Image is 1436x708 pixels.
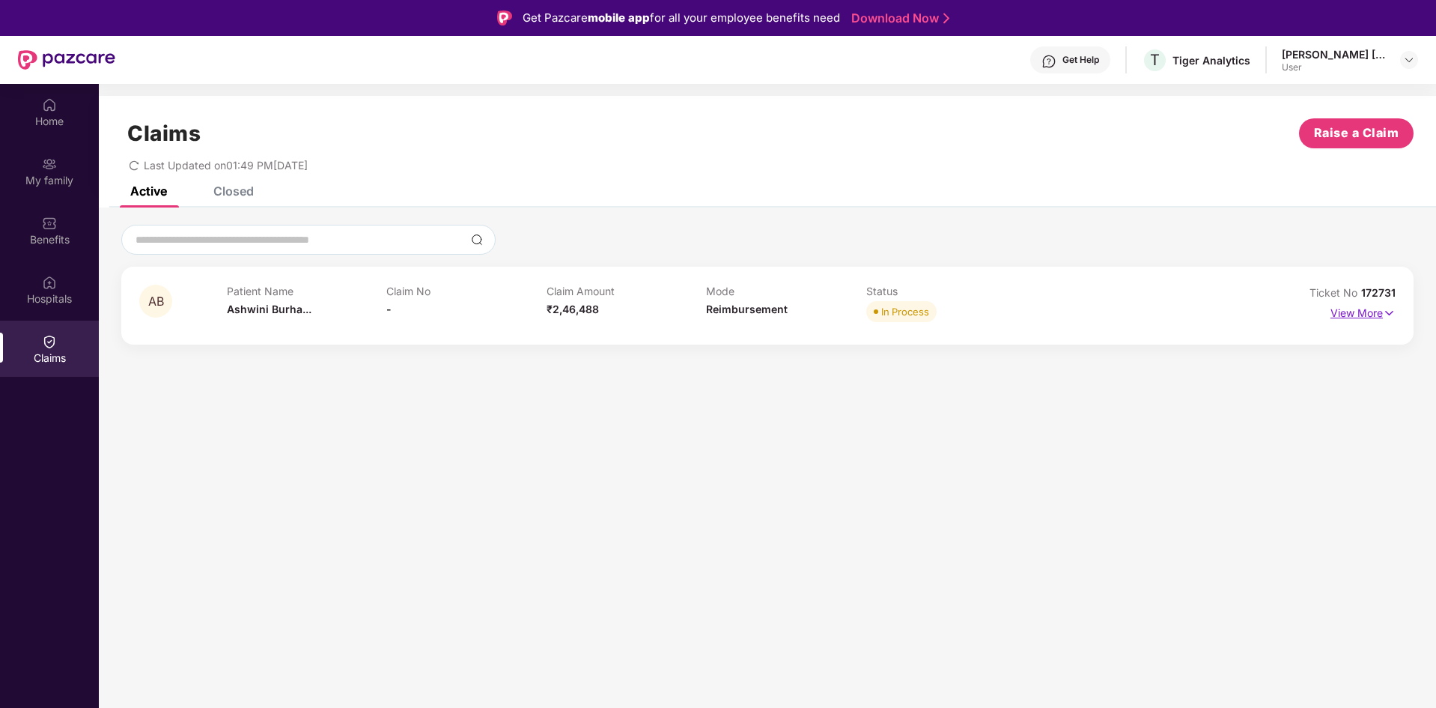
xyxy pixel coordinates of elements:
[42,334,57,349] img: svg+xml;base64,PHN2ZyBpZD0iQ2xhaW0iIHhtbG5zPSJodHRwOi8vd3d3LnczLm9yZy8yMDAwL3N2ZyIgd2lkdGg9IjIwIi...
[866,285,1026,297] p: Status
[1361,286,1396,299] span: 172731
[1314,124,1399,142] span: Raise a Claim
[547,303,599,315] span: ₹2,46,488
[227,285,387,297] p: Patient Name
[227,303,311,315] span: Ashwini Burha...
[127,121,201,146] h1: Claims
[1150,51,1160,69] span: T
[1041,54,1056,69] img: svg+xml;base64,PHN2ZyBpZD0iSGVscC0zMngzMiIgeG1sbnM9Imh0dHA6Ly93d3cudzMub3JnLzIwMDAvc3ZnIiB3aWR0aD...
[213,184,254,199] div: Closed
[18,50,115,70] img: New Pazcare Logo
[547,285,707,297] p: Claim Amount
[129,159,139,172] span: redo
[42,97,57,112] img: svg+xml;base64,PHN2ZyBpZD0iSG9tZSIgeG1sbnM9Imh0dHA6Ly93d3cudzMub3JnLzIwMDAvc3ZnIiB3aWR0aD0iMjAiIG...
[1330,301,1396,321] p: View More
[881,304,929,319] div: In Process
[1403,54,1415,66] img: svg+xml;base64,PHN2ZyBpZD0iRHJvcGRvd24tMzJ4MzIiIHhtbG5zPSJodHRwOi8vd3d3LnczLm9yZy8yMDAwL3N2ZyIgd2...
[706,303,788,315] span: Reimbursement
[471,234,483,246] img: svg+xml;base64,PHN2ZyBpZD0iU2VhcmNoLTMyeDMyIiB4bWxucz0iaHR0cDovL3d3dy53My5vcmcvMjAwMC9zdmciIHdpZH...
[42,216,57,231] img: svg+xml;base64,PHN2ZyBpZD0iQmVuZWZpdHMiIHhtbG5zPSJodHRwOi8vd3d3LnczLm9yZy8yMDAwL3N2ZyIgd2lkdGg9Ij...
[1172,53,1250,67] div: Tiger Analytics
[42,275,57,290] img: svg+xml;base64,PHN2ZyBpZD0iSG9zcGl0YWxzIiB4bWxucz0iaHR0cDovL3d3dy53My5vcmcvMjAwMC9zdmciIHdpZHRoPS...
[523,9,840,27] div: Get Pazcare for all your employee benefits need
[1282,61,1387,73] div: User
[706,285,866,297] p: Mode
[1062,54,1099,66] div: Get Help
[1383,305,1396,321] img: svg+xml;base64,PHN2ZyB4bWxucz0iaHR0cDovL3d3dy53My5vcmcvMjAwMC9zdmciIHdpZHRoPSIxNyIgaGVpZ2h0PSIxNy...
[1282,47,1387,61] div: [PERSON_NAME] [PERSON_NAME]
[148,295,164,308] span: AB
[42,157,57,172] img: svg+xml;base64,PHN2ZyB3aWR0aD0iMjAiIGhlaWdodD0iMjAiIHZpZXdCb3g9IjAgMCAyMCAyMCIgZmlsbD0ibm9uZSIgeG...
[851,10,945,26] a: Download Now
[386,303,392,315] span: -
[1309,286,1361,299] span: Ticket No
[144,159,308,172] span: Last Updated on 01:49 PM[DATE]
[386,285,547,297] p: Claim No
[943,10,949,26] img: Stroke
[588,10,650,25] strong: mobile app
[497,10,512,25] img: Logo
[130,184,167,199] div: Active
[1299,118,1414,148] button: Raise a Claim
